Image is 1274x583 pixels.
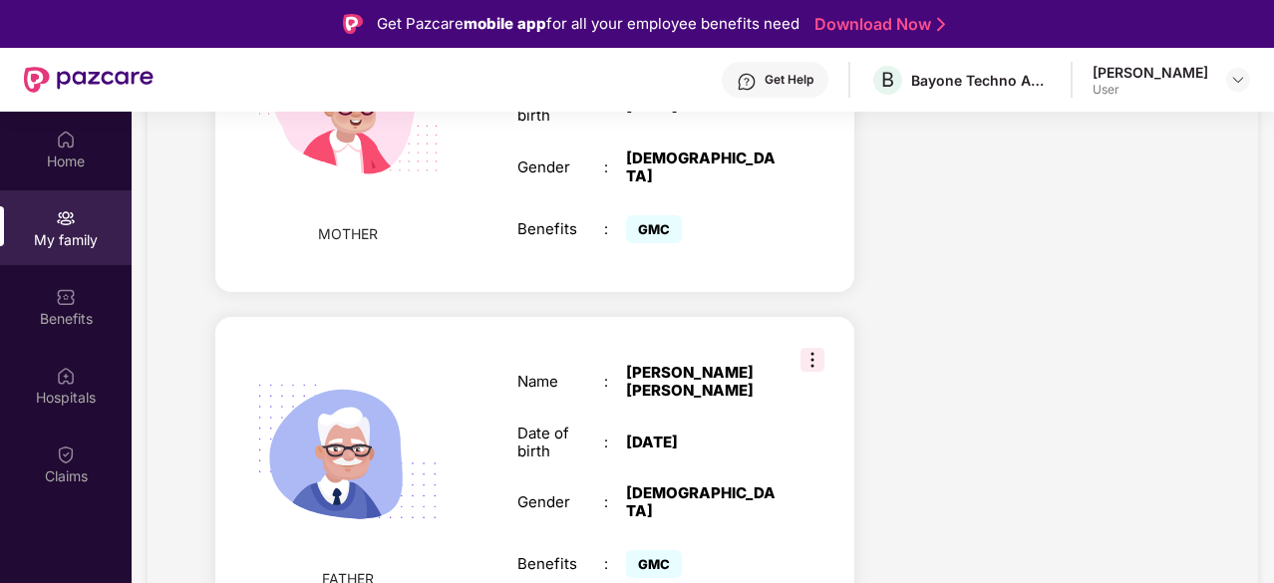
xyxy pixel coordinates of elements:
[517,158,604,176] div: Gender
[626,484,778,520] div: [DEMOGRAPHIC_DATA]
[604,555,626,573] div: :
[604,158,626,176] div: :
[56,208,76,228] img: svg+xml;base64,PHN2ZyB3aWR0aD0iMjAiIGhlaWdodD0iMjAiIHZpZXdCb3g9IjAgMCAyMCAyMCIgZmlsbD0ibm9uZSIgeG...
[517,220,604,238] div: Benefits
[737,72,757,92] img: svg+xml;base64,PHN2ZyBpZD0iSGVscC0zMngzMiIgeG1sbnM9Imh0dHA6Ly93d3cudzMub3JnLzIwMDAvc3ZnIiB3aWR0aD...
[377,12,799,36] div: Get Pazcare for all your employee benefits need
[232,337,463,567] img: svg+xml;base64,PHN2ZyB4bWxucz0iaHR0cDovL3d3dy53My5vcmcvMjAwMC9zdmciIHhtbG5zOnhsaW5rPSJodHRwOi8vd3...
[517,425,604,460] div: Date of birth
[56,130,76,149] img: svg+xml;base64,PHN2ZyBpZD0iSG9tZSIgeG1sbnM9Imh0dHA6Ly93d3cudzMub3JnLzIwMDAvc3ZnIiB3aWR0aD0iMjAiIG...
[1093,82,1208,98] div: User
[604,220,626,238] div: :
[911,71,1051,90] div: Bayone Techno Advisors Private Limited
[881,68,894,92] span: B
[937,14,945,35] img: Stroke
[604,373,626,391] div: :
[626,364,778,400] div: [PERSON_NAME] [PERSON_NAME]
[1230,72,1246,88] img: svg+xml;base64,PHN2ZyBpZD0iRHJvcGRvd24tMzJ4MzIiIHhtbG5zPSJodHRwOi8vd3d3LnczLm9yZy8yMDAwL3N2ZyIgd2...
[814,14,939,35] a: Download Now
[604,434,626,451] div: :
[517,89,604,125] div: Date of birth
[626,98,778,116] div: [DATE]
[765,72,813,88] div: Get Help
[517,555,604,573] div: Benefits
[604,98,626,116] div: :
[464,14,546,33] strong: mobile app
[517,493,604,511] div: Gender
[56,366,76,386] img: svg+xml;base64,PHN2ZyBpZD0iSG9zcGl0YWxzIiB4bWxucz0iaHR0cDovL3d3dy53My5vcmcvMjAwMC9zdmciIHdpZHRoPS...
[1093,63,1208,82] div: [PERSON_NAME]
[626,434,778,451] div: [DATE]
[626,215,682,243] span: GMC
[517,373,604,391] div: Name
[604,493,626,511] div: :
[343,14,363,34] img: Logo
[626,550,682,578] span: GMC
[56,444,76,464] img: svg+xml;base64,PHN2ZyBpZD0iQ2xhaW0iIHhtbG5zPSJodHRwOi8vd3d3LnczLm9yZy8yMDAwL3N2ZyIgd2lkdGg9IjIwIi...
[56,287,76,307] img: svg+xml;base64,PHN2ZyBpZD0iQmVuZWZpdHMiIHhtbG5zPSJodHRwOi8vd3d3LnczLm9yZy8yMDAwL3N2ZyIgd2lkdGg9Ij...
[24,67,154,93] img: New Pazcare Logo
[318,223,378,245] span: MOTHER
[626,149,778,185] div: [DEMOGRAPHIC_DATA]
[800,348,824,372] img: svg+xml;base64,PHN2ZyB3aWR0aD0iMzIiIGhlaWdodD0iMzIiIHZpZXdCb3g9IjAgMCAzMiAzMiIgZmlsbD0ibm9uZSIgeG...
